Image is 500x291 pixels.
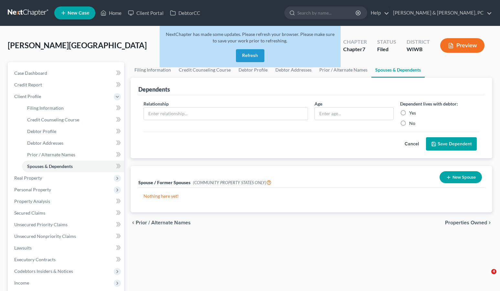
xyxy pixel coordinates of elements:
span: [PERSON_NAME][GEOGRAPHIC_DATA] [8,40,147,50]
label: Yes [409,110,416,116]
div: Chapter [343,46,367,53]
button: chevron_left Prior / Alternate Names [131,220,191,225]
p: Nothing here yet! [144,193,479,199]
span: Personal Property [14,187,51,192]
button: Properties Owned chevron_right [445,220,492,225]
span: Debtor Addresses [27,140,63,146]
label: Dependent lives with debtor: [400,100,458,107]
span: Codebtors Insiders & Notices [14,268,73,274]
div: Filed [377,46,396,53]
a: Home [97,7,125,19]
button: Save Dependent [426,137,477,151]
span: Real Property [14,175,42,181]
a: Executory Contracts [9,254,124,265]
input: Enter age... [315,107,393,120]
a: Case Dashboard [9,67,124,79]
span: Lawsuits [14,245,32,251]
span: Client Profile [14,94,41,99]
span: Unsecured Priority Claims [14,222,68,227]
span: (COMMUNITY PROPERTY STATES ONLY) [193,180,271,185]
i: chevron_left [131,220,136,225]
button: Refresh [236,49,264,62]
input: Enter relationship... [144,107,308,120]
span: Income [14,280,29,285]
a: Credit Counseling Course [22,114,124,126]
button: Cancel [398,138,426,151]
a: Unsecured Priority Claims [9,219,124,230]
div: Chapter [343,38,367,46]
a: Lawsuits [9,242,124,254]
span: Property Analysis [14,198,50,204]
a: Spouses & Dependents [371,62,425,78]
a: Debtor Addresses [22,137,124,149]
a: Secured Claims [9,207,124,219]
div: Dependents [138,85,170,93]
i: chevron_right [487,220,492,225]
span: Unsecured Nonpriority Claims [14,233,76,239]
span: Spouses & Dependents [27,163,73,169]
a: Debtor Profile [22,126,124,137]
span: Executory Contracts [14,257,56,262]
a: Credit Report [9,79,124,91]
a: [PERSON_NAME] & [PERSON_NAME], PC [390,7,492,19]
span: Prior / Alternate Names [27,152,75,157]
input: Search by name... [297,7,356,19]
span: 4 [491,269,496,274]
span: Spouse / Former Spouses [138,180,190,185]
a: Filing Information [22,102,124,114]
span: Relationship [144,101,169,106]
iframe: Intercom live chat [478,269,494,285]
a: Help [367,7,389,19]
div: District [407,38,430,46]
span: Properties Owned [445,220,487,225]
span: NextChapter has made some updates. Please refresh your browser. Please make sure to save your wor... [166,31,335,43]
span: Debtor Profile [27,129,56,134]
span: Credit Counseling Course [27,117,79,122]
span: Prior / Alternate Names [136,220,191,225]
span: New Case [68,11,89,16]
button: Preview [440,38,484,53]
a: Spouses & Dependents [22,161,124,172]
a: Prior / Alternate Names [22,149,124,161]
div: WIWB [407,46,430,53]
a: Property Analysis [9,196,124,207]
button: New Spouse [440,171,482,183]
a: DebtorCC [167,7,203,19]
div: Status [377,38,396,46]
label: Age [314,100,322,107]
a: Client Portal [125,7,167,19]
label: No [409,120,415,127]
a: Unsecured Nonpriority Claims [9,230,124,242]
span: Case Dashboard [14,70,47,76]
a: Prior / Alternate Names [315,62,371,78]
span: Credit Report [14,82,42,87]
span: Filing Information [27,105,64,111]
span: 7 [362,46,365,52]
span: Secured Claims [14,210,45,216]
a: Filing Information [131,62,175,78]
